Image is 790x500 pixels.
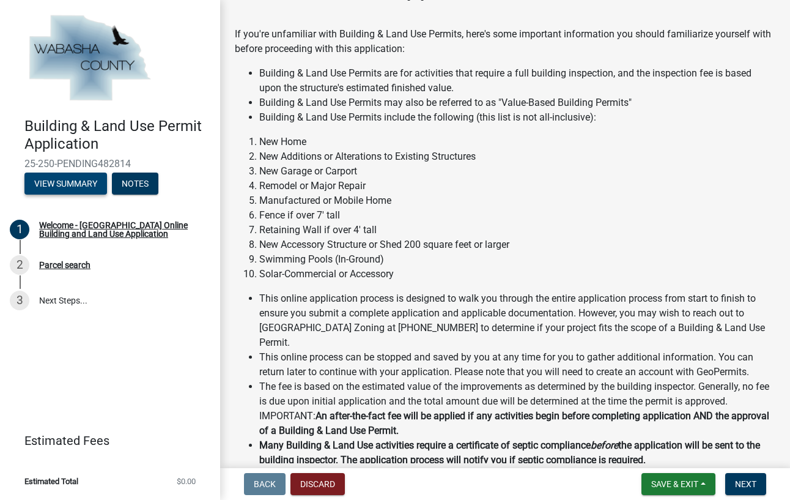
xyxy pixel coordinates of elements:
[290,473,345,495] button: Discard
[24,477,78,485] span: Estimated Total
[39,261,90,269] div: Parcel search
[24,179,107,189] wm-modal-confirm: Summary
[24,173,107,195] button: View Summary
[259,110,775,125] li: Building & Land Use Permits include the following (this list is not all-inclusive):
[112,179,158,189] wm-modal-confirm: Notes
[10,220,29,239] div: 1
[591,439,618,451] strong: before
[259,267,775,282] li: Solar-Commercial or Accessory
[641,473,715,495] button: Save & Exit
[39,221,201,238] div: Welcome - [GEOGRAPHIC_DATA] Online Building and Land Use Application
[259,350,775,379] li: This online process can be stopped and saved by you at any time for you to gather additional info...
[259,252,775,267] li: Swimming Pools (In-Ground)
[235,27,775,56] p: If you're unfamiliar with Building & Land Use Permits, here's some important information you shou...
[259,379,775,438] li: The fee is based on the estimated value of the improvements as determined by the building inspect...
[10,428,201,453] a: Estimated Fees
[24,158,196,170] span: 25-250-PENDING482814
[177,477,196,485] span: $0.00
[259,164,775,179] li: New Garage or Carport
[259,95,775,110] li: Building & Land Use Permits may also be referred to as "Value-Based Building Permits"
[254,479,276,489] span: Back
[725,473,766,495] button: Next
[735,479,756,489] span: Next
[259,223,775,237] li: Retaining Wall if over 4' tall
[259,135,775,149] li: New Home
[259,179,775,193] li: Remodel or Major Repair
[259,149,775,164] li: New Additions or Alterations to Existing Structures
[651,479,698,489] span: Save & Exit
[10,291,29,310] div: 3
[259,410,769,436] strong: An after-the-fact fee will be applied if any activities begin before completing application AND t...
[259,237,775,252] li: New Accessory Structure or Shed 200 square feet or larger
[244,473,286,495] button: Back
[112,173,158,195] button: Notes
[259,193,775,208] li: Manufactured or Mobile Home
[10,255,29,275] div: 2
[259,208,775,223] li: Fence if over 7' tall
[259,66,775,95] li: Building & Land Use Permits are for activities that require a full building inspection, and the i...
[259,291,775,350] li: This online application process is designed to walk you through the entire application process fr...
[24,118,210,153] h4: Building & Land Use Permit Application
[24,13,154,105] img: Wabasha County, Minnesota
[259,439,591,451] strong: Many Building & Land Use activities require a certificate of septic compliance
